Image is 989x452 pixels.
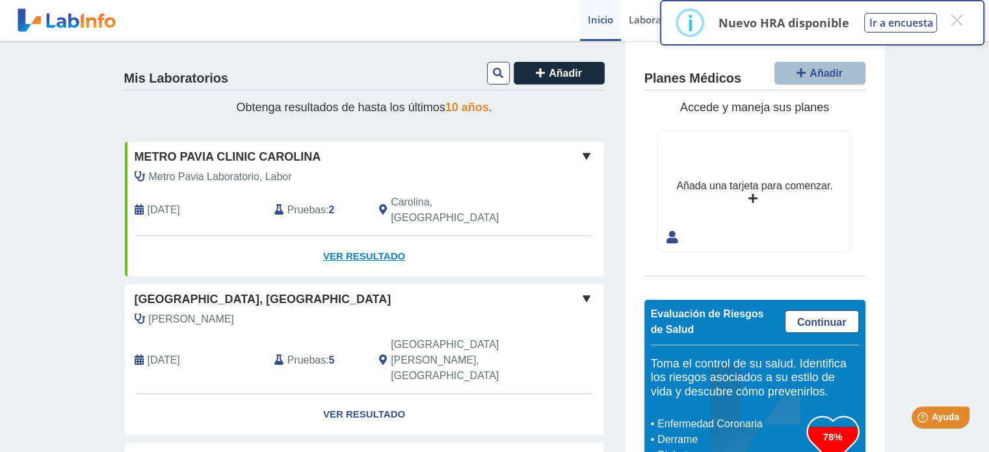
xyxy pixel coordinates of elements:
[654,416,807,432] li: Enfermedad Coronaria
[873,401,975,438] iframe: Help widget launcher
[287,202,326,218] span: Pruebas
[514,62,605,85] button: Añadir
[810,68,843,79] span: Añadir
[265,337,369,384] div: :
[149,169,292,185] span: Metro Pavia Laboratorio, Labor
[807,429,859,445] h3: 78%
[797,317,847,328] span: Continuar
[329,354,335,366] b: 5
[687,11,693,34] div: i
[125,236,604,277] a: Ver Resultado
[864,13,937,33] button: Ir a encuesta
[265,194,369,226] div: :
[124,71,228,86] h4: Mis Laboratorios
[148,352,180,368] span: 2024-10-19
[149,312,234,327] span: Cabrera, Brendaliz
[135,148,321,166] span: Metro Pavia Clinic Carolina
[676,178,832,194] div: Añada una tarjeta para comenzar.
[125,394,604,435] a: Ver Resultado
[651,308,764,335] span: Evaluación de Riesgos de Salud
[680,101,829,114] span: Accede y maneja sus planes
[718,15,849,31] p: Nuevo HRA disponible
[945,8,968,32] button: Close this dialog
[236,101,492,114] span: Obtenga resultados de hasta los últimos .
[135,291,391,308] span: [GEOGRAPHIC_DATA], [GEOGRAPHIC_DATA]
[148,202,180,218] span: 2025-08-27
[391,337,534,384] span: San Juan, PR
[651,357,859,399] h5: Toma el control de su salud. Identifica los riesgos asociados a su estilo de vida y descubre cómo...
[287,352,326,368] span: Pruebas
[549,68,582,79] span: Añadir
[644,71,741,86] h4: Planes Médicos
[774,62,865,85] button: Añadir
[785,310,859,333] a: Continuar
[445,101,489,114] span: 10 años
[654,432,807,447] li: Derrame
[329,204,335,215] b: 2
[391,194,534,226] span: Carolina, PR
